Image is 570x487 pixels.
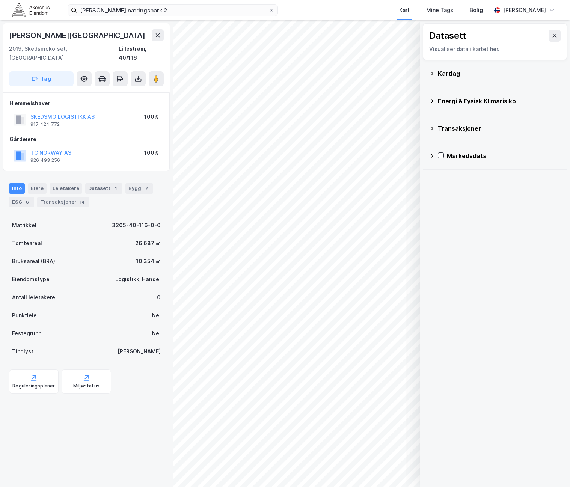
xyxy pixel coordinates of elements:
div: Antall leietakere [12,293,55,302]
div: Nei [152,311,161,320]
div: Bygg [125,183,153,194]
div: Logistikk, Handel [115,275,161,284]
div: 10 354 ㎡ [136,257,161,266]
div: Lillestrøm, 40/116 [119,44,164,62]
div: Datasett [429,30,466,42]
div: Transaksjoner [37,197,89,207]
div: 0 [157,293,161,302]
div: Kartlag [438,69,561,78]
div: Markedsdata [447,151,561,160]
div: 6 [24,198,31,206]
div: 3205-40-116-0-0 [112,221,161,230]
div: Visualiser data i kartet her. [429,45,561,54]
div: Hjemmelshaver [9,99,163,108]
input: Søk på adresse, matrikkel, gårdeiere, leietakere eller personer [77,5,268,16]
div: [PERSON_NAME] [118,347,161,356]
img: akershus-eiendom-logo.9091f326c980b4bce74ccdd9f866810c.svg [12,3,50,17]
div: 1 [112,185,119,192]
div: Energi & Fysisk Klimarisiko [438,96,561,106]
div: 100% [144,112,159,121]
div: [PERSON_NAME][GEOGRAPHIC_DATA] [9,29,147,41]
div: 2019, Skedsmokorset, [GEOGRAPHIC_DATA] [9,44,119,62]
div: Kontrollprogram for chat [532,451,570,487]
div: [PERSON_NAME] [503,6,546,15]
div: Info [9,183,25,194]
div: Bolig [470,6,483,15]
div: 14 [78,198,86,206]
div: Mine Tags [426,6,453,15]
div: Eiendomstype [12,275,50,284]
button: Tag [9,71,74,86]
div: 26 687 ㎡ [135,239,161,248]
div: Festegrunn [12,329,41,338]
div: Gårdeiere [9,135,163,144]
iframe: Chat Widget [532,451,570,487]
div: Punktleie [12,311,37,320]
div: Tomteareal [12,239,42,248]
div: Kart [399,6,410,15]
div: 917 424 772 [30,121,60,127]
div: Datasett [85,183,122,194]
div: Bruksareal (BRA) [12,257,55,266]
div: 100% [144,148,159,157]
div: 2 [143,185,150,192]
div: Miljøstatus [73,383,100,389]
div: Matrikkel [12,221,36,230]
div: 926 493 256 [30,157,60,163]
div: ESG [9,197,34,207]
div: Reguleringsplaner [12,383,55,389]
div: Transaksjoner [438,124,561,133]
div: Nei [152,329,161,338]
div: Leietakere [50,183,82,194]
div: Eiere [28,183,47,194]
div: Tinglyst [12,347,33,356]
